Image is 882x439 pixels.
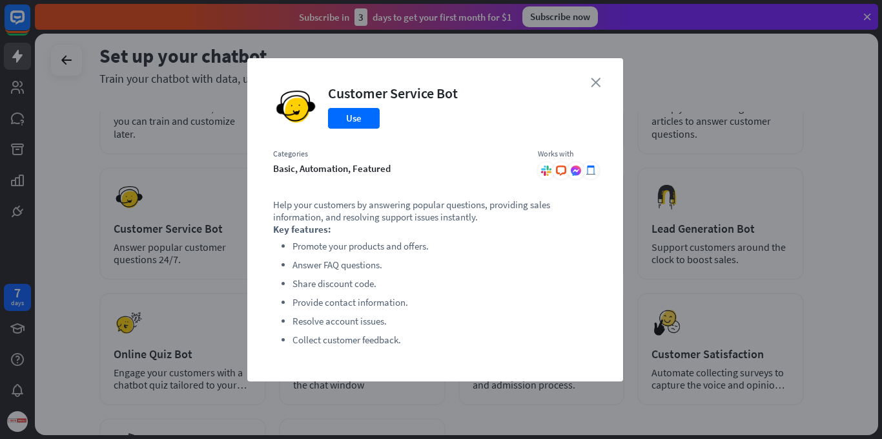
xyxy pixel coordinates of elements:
button: Open LiveChat chat widget [10,5,49,44]
p: Help your customers by answering popular questions, providing sales information, and resolving su... [273,198,597,223]
div: Customer Service Bot [328,84,458,102]
img: Customer Service Bot [273,84,318,129]
li: Collect customer feedback. [292,332,597,348]
li: Promote your products and offers. [292,239,597,254]
li: Share discount code. [292,276,597,292]
i: close [591,78,600,87]
div: Works with [538,149,597,159]
li: Answer FAQ questions. [292,257,597,273]
li: Resolve account issues. [292,314,597,329]
div: basic, automation, featured [273,162,525,175]
li: Provide contact information. [292,295,597,310]
strong: Key features: [273,223,331,235]
div: Categories [273,149,525,159]
button: Use [328,108,380,129]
